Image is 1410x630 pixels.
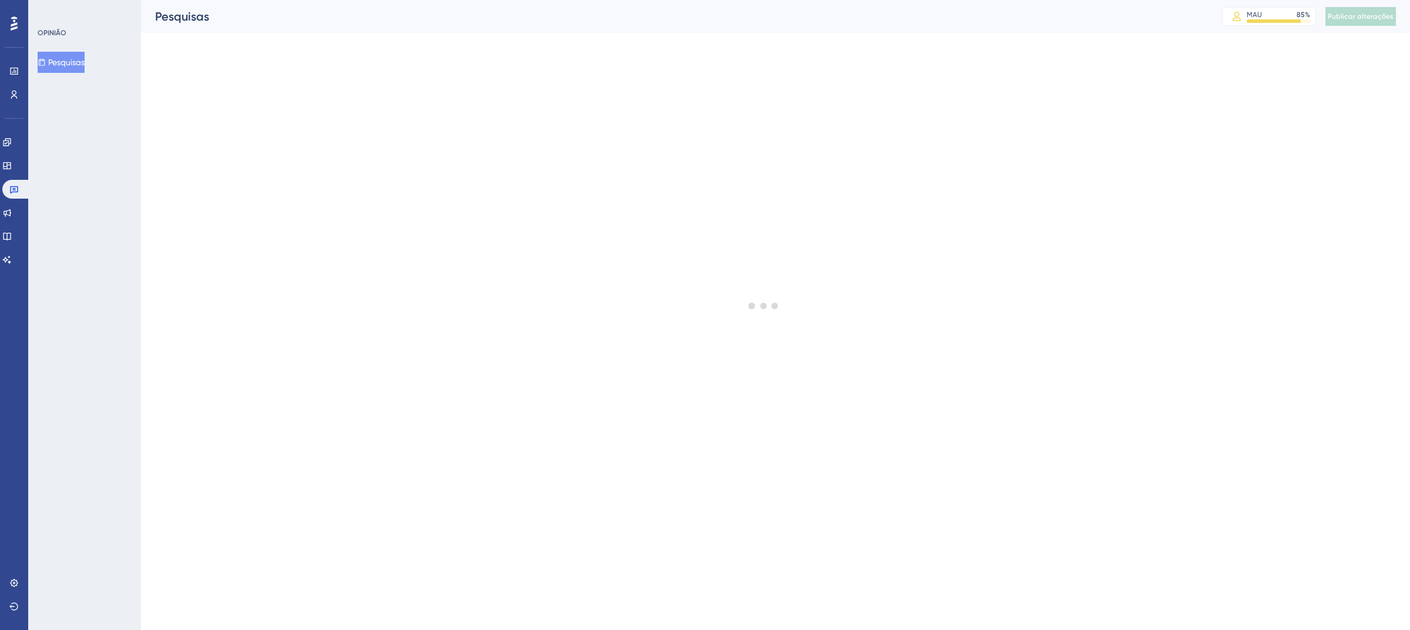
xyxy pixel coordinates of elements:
font: MAU [1247,11,1262,19]
font: Pesquisas [48,58,85,67]
font: OPINIÃO [38,29,66,37]
button: Pesquisas [38,52,85,73]
font: 85 [1297,11,1305,19]
font: Pesquisas [155,9,209,24]
font: % [1305,11,1310,19]
button: Publicar alterações [1325,7,1396,26]
font: Publicar alterações [1328,12,1394,21]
